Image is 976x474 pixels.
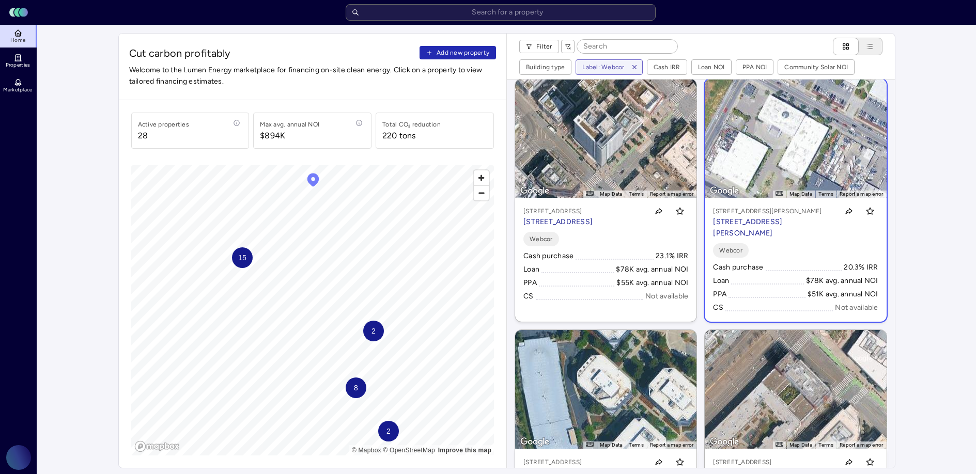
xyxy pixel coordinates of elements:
a: OpenStreetMap [383,447,435,454]
button: Loan NOI [692,60,731,74]
span: 8 [353,382,358,393]
div: Loan NOI [698,62,725,72]
a: Map feedback [438,447,491,454]
div: Building type [526,62,565,72]
span: 2 [386,425,390,437]
span: Marketplace [3,87,32,93]
span: $894K [260,130,319,142]
button: Toggle favorite [862,203,878,219]
div: $51K avg. annual NOI [808,289,878,300]
div: Cash purchase [713,262,763,273]
div: Total CO₂ reduction [382,119,441,130]
div: Not available [835,302,878,313]
div: CS [523,291,534,302]
div: Active properties [138,119,189,130]
button: Zoom out [474,185,489,200]
button: Filter [519,40,559,53]
button: Add new property [420,46,496,59]
button: PPA NOI [736,60,773,74]
canvas: Map [131,165,494,455]
span: Webcor [719,245,742,256]
div: Map marker [363,321,384,341]
input: Search [577,40,677,53]
div: PPA [713,289,726,300]
div: PPA [523,277,537,289]
div: 20.3% IRR [844,262,878,273]
div: Not available [645,291,688,302]
div: Cash IRR [654,62,680,72]
input: Search for a property [346,4,656,21]
div: Loan [713,275,729,287]
button: List view [848,38,882,55]
span: Properties [6,62,30,68]
button: Toggle favorite [672,203,688,219]
div: $78K avg. annual NOI [616,264,688,275]
div: PPA NOI [742,62,767,72]
span: Filter [536,41,552,52]
span: Add new property [437,48,489,58]
div: $78K avg. annual NOI [806,275,878,287]
p: [STREET_ADDRESS][PERSON_NAME] [713,216,833,239]
button: Toggle favorite [862,454,878,470]
div: 220 tons [382,130,415,142]
a: Mapbox [352,447,381,454]
div: Map marker [346,377,366,398]
span: 15 [238,252,246,263]
div: CS [713,302,723,313]
button: Cards view [833,38,859,55]
div: Loan [523,264,539,275]
span: Cut carbon profitably [129,46,416,60]
span: Welcome to the Lumen Energy marketplace for financing on-site clean energy. Click on a property t... [129,65,497,87]
div: Community Solar NOI [784,62,848,72]
div: 23.1% IRR [656,250,688,262]
p: [STREET_ADDRESS] [523,457,593,467]
span: 2 [371,325,375,337]
button: Zoom in [474,170,489,185]
span: Home [10,37,25,43]
p: [STREET_ADDRESS] [713,457,782,467]
div: $55K avg. annual NOI [616,277,688,289]
a: Map[STREET_ADDRESS][PERSON_NAME][STREET_ADDRESS][PERSON_NAME]Toggle favoriteWebcorCash purchase20... [705,79,886,322]
p: [STREET_ADDRESS] [523,216,593,228]
div: Map marker [232,247,253,268]
div: Map marker [305,172,321,191]
a: Map[STREET_ADDRESS][STREET_ADDRESS]Toggle favoriteWebcorCash purchase23.1% IRRLoan$78K avg. annua... [515,79,696,322]
div: Map marker [378,421,399,441]
div: Label: Webcor [582,62,624,72]
button: Community Solar NOI [778,60,854,74]
button: Cash IRR [647,60,687,74]
span: 28 [138,130,189,142]
a: Mapbox logo [134,440,180,452]
span: Webcor [530,234,553,244]
p: [STREET_ADDRESS] [523,206,593,216]
button: Toggle favorite [672,454,688,470]
button: Label: Webcor [576,60,626,74]
p: [STREET_ADDRESS][PERSON_NAME] [713,206,833,216]
div: Cash purchase [523,250,574,262]
div: Max avg. annual NOI [260,119,319,130]
button: Building type [520,60,571,74]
